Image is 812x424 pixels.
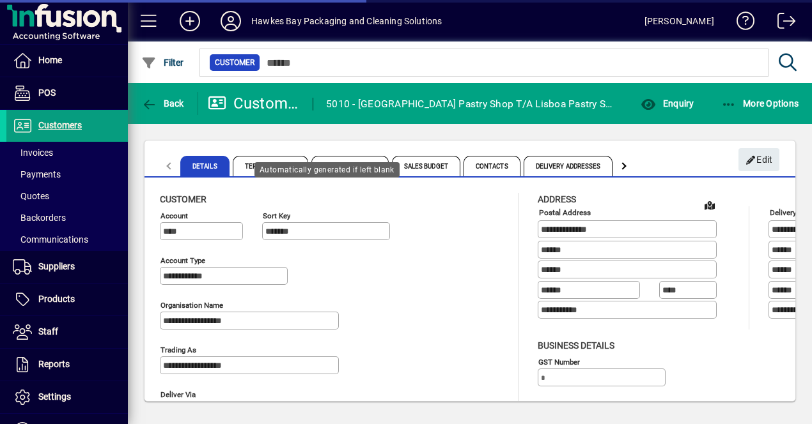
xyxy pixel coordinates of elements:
span: Invoices [13,148,53,158]
span: Backorders [13,213,66,223]
mat-label: GST Number [538,357,580,366]
a: Settings [6,381,128,413]
span: Suppliers [38,261,75,271]
span: Edit [746,149,773,170]
div: Automatically generated if left blank [254,162,400,178]
div: [PERSON_NAME] [644,11,714,31]
span: Terms / Pricing [233,156,309,176]
span: Home [38,55,62,65]
span: Sales Budget [392,156,460,176]
button: Profile [210,10,251,33]
div: Hawkes Bay Packaging and Cleaning Solutions [251,11,442,31]
span: Settings [38,391,71,402]
span: Delivery Addresses [524,156,613,176]
span: POS [38,87,56,98]
mat-label: Sort key [263,211,290,220]
button: Add [169,10,210,33]
span: Reports [38,359,70,369]
a: Backorders [6,207,128,229]
a: Communications [6,229,128,250]
a: Reports [6,349,128,381]
a: Logout [768,3,796,44]
span: Communications [13,234,88,245]
button: Enquiry [637,92,697,115]
span: Quotes [13,191,49,201]
a: Staff [6,316,128,348]
button: Filter [138,51,187,74]
span: Products [38,294,75,304]
span: Details [180,156,230,176]
span: Contract Rates [311,156,388,176]
mat-label: Organisation name [160,301,223,310]
span: Back [141,98,184,109]
a: Suppliers [6,251,128,283]
a: Quotes [6,185,128,207]
mat-label: Account [160,211,188,220]
span: Payments [13,169,61,179]
span: Customers [38,120,82,130]
span: Business details [538,340,614,351]
a: View on map [699,195,720,215]
button: Edit [738,148,779,171]
a: Home [6,45,128,77]
app-page-header-button: Back [128,92,198,115]
button: More Options [718,92,802,115]
span: More Options [721,98,799,109]
button: Back [138,92,187,115]
span: Customer [160,194,207,204]
span: Staff [38,326,58,337]
mat-label: Account Type [160,256,205,265]
mat-label: Deliver via [160,390,196,399]
span: Address [538,194,576,204]
a: Invoices [6,142,128,163]
div: Customer [208,93,301,114]
a: Payments [6,163,128,185]
span: Filter [141,57,184,68]
span: Customer [215,56,254,69]
mat-label: Trading as [160,345,196,354]
a: Knowledge Base [727,3,755,44]
div: 5010 - [GEOGRAPHIC_DATA] Pastry Shop T/A Lisboa Pastry Shop [326,94,618,114]
a: Products [6,284,128,315]
span: Contacts [464,156,520,176]
a: POS [6,77,128,109]
span: Enquiry [641,98,694,109]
